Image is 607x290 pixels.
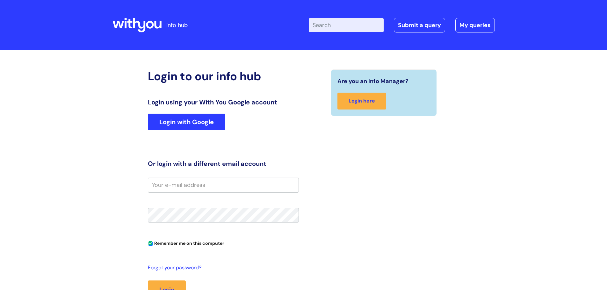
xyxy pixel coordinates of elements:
a: Login here [337,93,386,110]
a: Submit a query [394,18,445,32]
h3: Or login with a different email account [148,160,299,167]
h2: Login to our info hub [148,69,299,83]
input: Your e-mail address [148,178,299,192]
div: You can uncheck this option if you're logging in from a shared device [148,238,299,248]
a: Login with Google [148,114,225,130]
input: Remember me on this computer [148,242,153,246]
label: Remember me on this computer [148,239,224,246]
span: Are you an Info Manager? [337,76,408,86]
a: My queries [455,18,495,32]
a: Forgot your password? [148,263,296,272]
h3: Login using your With You Google account [148,98,299,106]
input: Search [309,18,384,32]
p: info hub [166,20,188,30]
